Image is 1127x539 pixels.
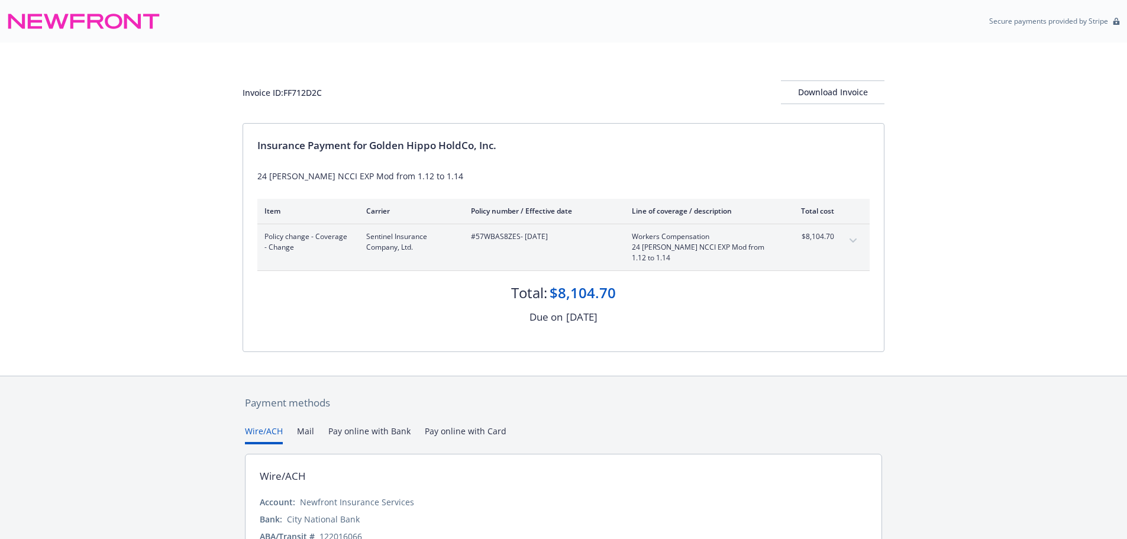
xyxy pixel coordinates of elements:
button: expand content [844,231,863,250]
div: $8,104.70 [550,283,616,303]
div: City National Bank [287,513,360,525]
div: Wire/ACH [260,469,306,484]
div: Insurance Payment for Golden Hippo HoldCo, Inc. [257,138,870,153]
button: Pay online with Card [425,425,506,444]
div: Download Invoice [781,81,884,104]
span: Workers Compensation24 [PERSON_NAME] NCCI EXP Mod from 1.12 to 1.14 [632,231,771,263]
div: Due on [529,309,563,325]
button: Pay online with Bank [328,425,411,444]
div: Invoice ID: FF712D2C [243,86,322,99]
div: Total: [511,283,547,303]
p: Secure payments provided by Stripe [989,16,1108,26]
div: 24 [PERSON_NAME] NCCI EXP Mod from 1.12 to 1.14 [257,170,870,182]
span: Workers Compensation [632,231,771,242]
div: Policy change - Coverage - ChangeSentinel Insurance Company, Ltd.#57WBAS8ZES- [DATE]Workers Compe... [257,224,870,270]
button: Download Invoice [781,80,884,104]
span: $8,104.70 [790,231,834,242]
button: Wire/ACH [245,425,283,444]
div: Newfront Insurance Services [300,496,414,508]
div: Account: [260,496,295,508]
button: Mail [297,425,314,444]
div: Carrier [366,206,452,216]
span: Sentinel Insurance Company, Ltd. [366,231,452,253]
div: Bank: [260,513,282,525]
div: Policy number / Effective date [471,206,613,216]
span: #57WBAS8ZES - [DATE] [471,231,613,242]
div: Total cost [790,206,834,216]
div: Item [264,206,347,216]
div: Line of coverage / description [632,206,771,216]
span: Policy change - Coverage - Change [264,231,347,253]
div: [DATE] [566,309,598,325]
span: 24 [PERSON_NAME] NCCI EXP Mod from 1.12 to 1.14 [632,242,771,263]
div: Payment methods [245,395,882,411]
